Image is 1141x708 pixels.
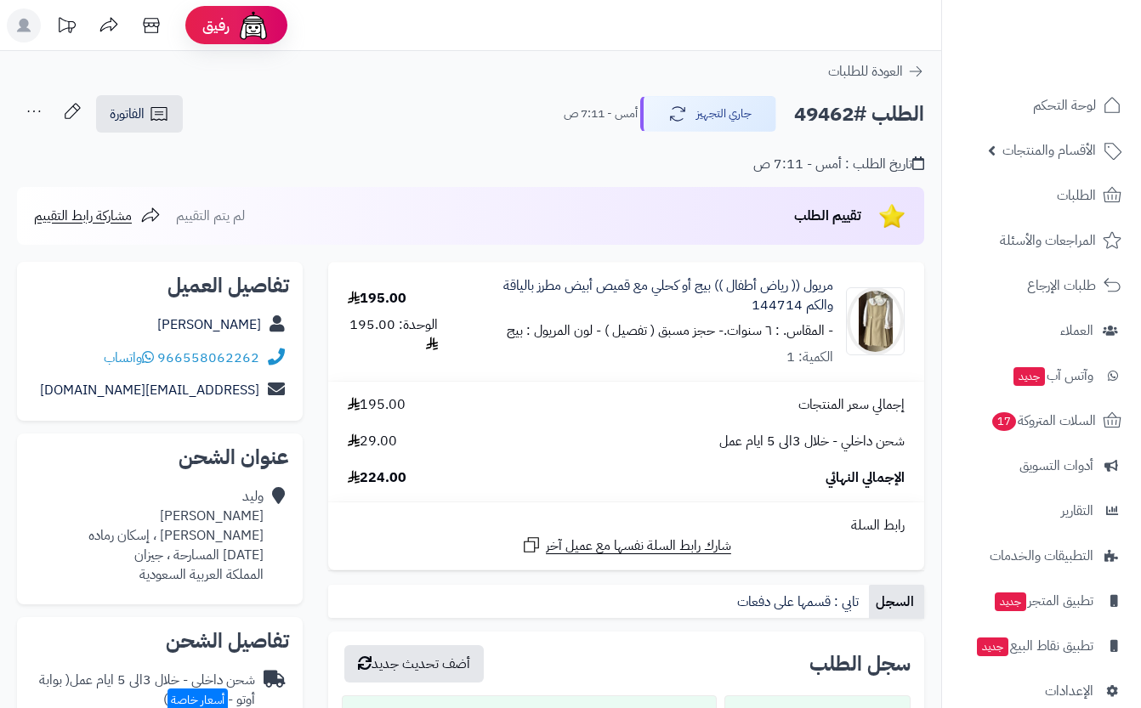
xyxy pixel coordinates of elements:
div: تاريخ الطلب : أمس - 7:11 ص [753,155,924,174]
span: 17 [992,412,1016,431]
a: مشاركة رابط التقييم [34,206,161,226]
a: طلبات الإرجاع [952,265,1131,306]
span: رفيق [202,15,230,36]
a: تطبيق نقاط البيعجديد [952,626,1131,666]
div: الكمية: 1 [786,348,833,367]
a: [EMAIL_ADDRESS][DOMAIN_NAME] [40,380,259,400]
span: شارك رابط السلة نفسها مع عميل آخر [546,536,731,556]
span: تطبيق المتجر [993,589,1093,613]
small: - لون المريول : بيج [507,320,601,341]
a: الفاتورة [96,95,183,133]
small: أمس - 7:11 ص [564,105,638,122]
span: التطبيقات والخدمات [990,544,1093,568]
a: مريول (( رياض أطفال )) بيج أو كحلي مع قميص أبيض مطرز بالياقة والكم 144714 [477,276,833,315]
small: - المقاس. : ٦ سنوات.- حجز مسبق ( تفصيل ) [605,320,833,341]
span: التقارير [1061,499,1093,523]
a: المراجعات والأسئلة [952,220,1131,261]
a: العملاء [952,310,1131,351]
span: تطبيق نقاط البيع [975,634,1093,658]
img: 1753774187-IMG_1979-90x90.jpeg [847,287,904,355]
h2: تفاصيل العميل [31,275,289,296]
span: الإعدادات [1045,679,1093,703]
a: لوحة التحكم [952,85,1131,126]
span: 195.00 [348,395,406,415]
div: رابط السلة [335,516,917,535]
span: لوحة التحكم [1033,93,1096,117]
span: العملاء [1060,319,1093,343]
a: واتساب [104,348,154,368]
a: تحديثات المنصة [45,8,88,47]
a: الطلبات [952,175,1131,216]
span: وآتس آب [1012,364,1093,388]
span: جديد [995,592,1026,611]
span: 29.00 [348,432,397,451]
h2: الطلب #49462 [794,97,924,132]
span: جديد [977,637,1008,656]
span: تقييم الطلب [794,206,861,226]
a: السلات المتروكة17 [952,400,1131,441]
a: تطبيق المتجرجديد [952,581,1131,621]
span: مشاركة رابط التقييم [34,206,132,226]
span: جديد [1013,367,1045,386]
span: الطلبات [1057,184,1096,207]
span: الأقسام والمنتجات [1002,139,1096,162]
span: السلات المتروكة [991,409,1096,433]
h2: تفاصيل الشحن [31,631,289,651]
span: المراجعات والأسئلة [1000,229,1096,252]
a: أدوات التسويق [952,445,1131,486]
span: الفاتورة [110,104,145,124]
span: أدوات التسويق [1019,454,1093,478]
span: العودة للطلبات [828,61,903,82]
div: 195.00 [348,289,406,309]
a: 966558062262 [157,348,259,368]
span: شحن داخلي - خلال 3الى 5 ايام عمل [719,432,905,451]
button: جاري التجهيز [640,96,776,132]
span: الإجمالي النهائي [826,468,905,488]
a: التطبيقات والخدمات [952,535,1131,576]
a: وآتس آبجديد [952,355,1131,396]
button: أضف تحديث جديد [344,645,484,683]
a: السجل [869,585,924,619]
span: إجمالي سعر المنتجات [798,395,905,415]
img: ai-face.png [236,8,270,42]
span: طلبات الإرجاع [1027,274,1096,297]
div: الوحدة: 195.00 [348,315,438,354]
a: العودة للطلبات [828,61,924,82]
h2: عنوان الشحن [31,447,289,467]
span: لم يتم التقييم [176,206,245,226]
a: [PERSON_NAME] [157,314,261,335]
a: التقارير [952,490,1131,531]
a: شارك رابط السلة نفسها مع عميل آخر [521,535,731,556]
span: 224.00 [348,468,406,488]
div: وليد [PERSON_NAME] [PERSON_NAME] ، إسكان رماده [DATE] المسارحة ، جيزان المملكة العربية السعودية [88,487,264,584]
h3: سجل الطلب [809,654,911,674]
a: تابي : قسمها على دفعات [730,585,869,619]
